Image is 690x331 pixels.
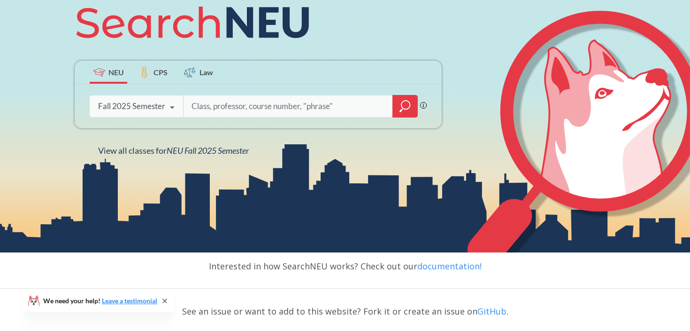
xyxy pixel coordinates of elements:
[191,96,386,116] input: Class, professor, course number, "phrase"
[199,67,213,78] span: Law
[417,260,482,272] a: documentation!
[167,145,249,156] span: NEU Fall 2025 Semester
[98,101,165,111] div: Fall 2025 Semester
[392,95,418,118] div: magnifying glass
[477,306,506,317] a: GitHub
[399,100,411,113] svg: magnifying glass
[153,67,168,78] span: CPS
[108,67,124,78] span: NEU
[98,145,249,156] span: View all classes for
